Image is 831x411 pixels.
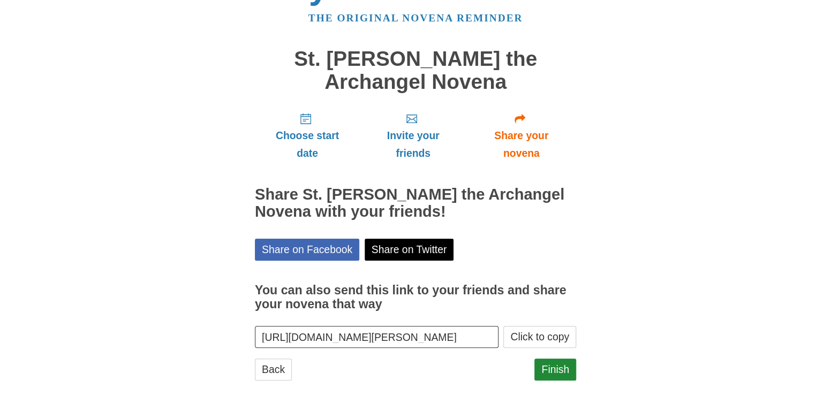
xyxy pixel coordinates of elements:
[255,284,576,311] h3: You can also send this link to your friends and share your novena that way
[255,239,359,261] a: Share on Facebook
[266,127,349,162] span: Choose start date
[360,104,466,168] a: Invite your friends
[365,239,454,261] a: Share on Twitter
[503,326,576,348] button: Click to copy
[534,359,576,380] a: Finish
[255,186,576,220] h2: Share St. [PERSON_NAME] the Archangel Novena with your friends!
[308,12,523,24] a: The original novena reminder
[255,48,576,93] h1: St. [PERSON_NAME] the Archangel Novena
[255,359,292,380] a: Back
[255,104,360,168] a: Choose start date
[371,127,456,162] span: Invite your friends
[477,127,565,162] span: Share your novena
[466,104,576,168] a: Share your novena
